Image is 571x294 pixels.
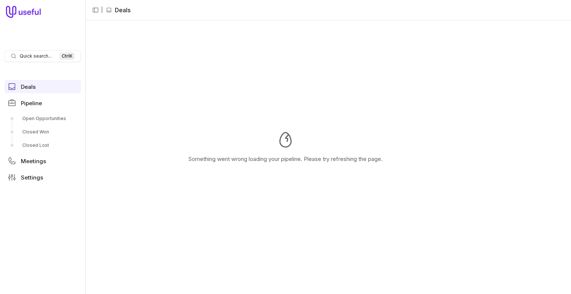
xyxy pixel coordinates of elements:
kbd: Ctrl K [59,52,75,60]
span: Pipeline [21,100,42,106]
span: Quick search... [20,53,52,59]
span: Meetings [21,158,46,164]
a: Closed Lost [4,139,81,151]
a: Settings [4,171,81,184]
a: Pipeline [4,96,81,110]
a: Open Opportunities [4,113,81,125]
span: Settings [21,175,43,180]
div: Pipeline submenu [4,113,81,151]
a: Deals [4,80,81,93]
span: Deals [21,84,36,90]
a: Meetings [4,154,81,168]
p: Something went wrong loading your pipeline. Please try refreshing the page. [188,155,383,164]
a: Closed Won [4,126,81,138]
